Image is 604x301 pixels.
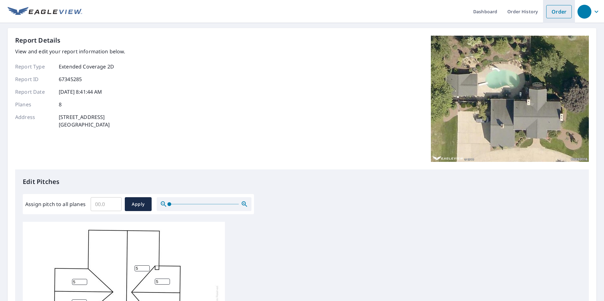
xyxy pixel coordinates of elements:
p: Edit Pitches [23,177,581,186]
input: 00.0 [91,195,122,213]
img: Top image [431,36,589,162]
a: Order [546,5,572,18]
img: EV Logo [8,7,82,16]
p: Report Date [15,88,53,96]
label: Assign pitch to all planes [25,200,86,208]
p: [DATE] 8:41:44 AM [59,88,102,96]
p: Planes [15,101,53,108]
span: Apply [130,200,147,208]
p: [STREET_ADDRESS] [GEOGRAPHIC_DATA] [59,113,110,128]
p: Extended Coverage 2D [59,63,114,70]
p: Report ID [15,75,53,83]
p: Address [15,113,53,128]
p: Report Type [15,63,53,70]
p: 8 [59,101,62,108]
button: Apply [125,197,152,211]
p: 67345285 [59,75,82,83]
p: Report Details [15,36,61,45]
p: View and edit your report information below. [15,48,125,55]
